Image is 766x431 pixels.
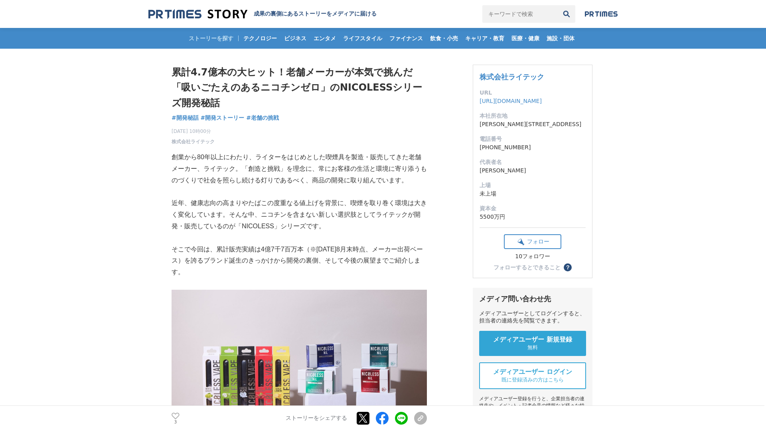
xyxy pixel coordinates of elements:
[480,73,544,81] a: 株式会社ライテック
[172,420,180,424] p: 3
[172,128,215,135] span: [DATE] 10時00分
[462,28,507,49] a: キャリア・教育
[564,263,572,271] button: ？
[240,28,280,49] a: テクノロジー
[246,114,279,122] a: #老舗の挑戦
[172,152,427,186] p: 創業から80年以上にわたり、ライターをはじめとした喫煙具を製造・販売してきた老舗メーカー、ライテック。「創造と挑戦」を理念に、常にお客様の生活と環境に寄り添うものづくりで社会を照らし続ける灯りで...
[480,158,586,166] dt: 代表者名
[482,5,558,23] input: キーワードで検索
[201,114,245,122] a: #開発ストーリー
[479,331,586,356] a: メディアユーザー 新規登録 無料
[172,198,427,232] p: 近年、健康志向の高まりやたばこの度重なる値上げを背景に、喫煙を取り巻く環境は大きく変化しています。そんな中、ニコチンを含まない新しい選択肢としてライテックが開発・販売しているのが「NICOLES...
[585,11,618,17] img: prtimes
[565,265,571,270] span: ？
[480,204,586,213] dt: 資本金
[254,10,377,18] h2: 成果の裏側にあるストーリーをメディアに届ける
[479,310,586,324] div: メディアユーザーとしてログインすると、担当者の連絡先を閲覧できます。
[462,35,507,42] span: キャリア・教育
[543,28,578,49] a: 施設・団体
[479,395,586,429] div: メディアユーザー登録を行うと、企業担当者の連絡先や、イベント・記者会見の情報など様々な特記情報を閲覧できます。 ※内容はストーリー・プレスリリースにより異なります。
[148,9,377,20] a: 成果の裏側にあるストーリーをメディアに届ける 成果の裏側にあるストーリーをメディアに届ける
[504,234,561,249] button: フォロー
[479,294,586,304] div: メディア問い合わせ先
[480,98,542,104] a: [URL][DOMAIN_NAME]
[427,28,461,49] a: 飲食・小売
[427,35,461,42] span: 飲食・小売
[527,344,538,351] span: 無料
[480,166,586,175] dd: [PERSON_NAME]
[310,35,339,42] span: エンタメ
[310,28,339,49] a: エンタメ
[493,336,572,344] span: メディアユーザー 新規登録
[172,114,199,121] span: #開発秘話
[480,181,586,190] dt: 上場
[508,35,543,42] span: 医療・健康
[286,415,347,422] p: ストーリーをシェアする
[480,213,586,221] dd: 5500万円
[480,89,586,97] dt: URL
[386,28,426,49] a: ファイナンス
[340,35,385,42] span: ライフスタイル
[172,244,427,278] p: そこで今回は、累計販売実績は4億7千7百万本（※[DATE]8月末時点、メーカー出荷ベース）を誇るブランド誕生のきっかけから開発の裏側、そして今後の展望までご紹介します。
[246,114,279,121] span: #老舗の挑戦
[172,114,199,122] a: #開発秘話
[480,143,586,152] dd: [PHONE_NUMBER]
[281,28,310,49] a: ビジネス
[558,5,575,23] button: 検索
[172,138,215,145] a: 株式会社ライテック
[480,112,586,120] dt: 本社所在地
[480,120,586,129] dd: [PERSON_NAME][STREET_ADDRESS]
[543,35,578,42] span: 施設・団体
[480,135,586,143] dt: 電話番号
[201,114,245,121] span: #開発ストーリー
[508,28,543,49] a: 医療・健康
[501,376,564,384] span: 既に登録済みの方はこちら
[479,362,586,389] a: メディアユーザー ログイン 既に登録済みの方はこちら
[340,28,385,49] a: ライフスタイル
[504,253,561,260] div: 10フォロワー
[240,35,280,42] span: テクノロジー
[172,65,427,111] h1: 累計4.7億本の大ヒット！老舗メーカーが本気で挑んだ「吸いごたえのあるニコチンゼロ」のNICOLESSシリーズ開発秘話
[281,35,310,42] span: ビジネス
[386,35,426,42] span: ファイナンス
[494,265,561,270] div: フォローするとできること
[148,9,247,20] img: 成果の裏側にあるストーリーをメディアに届ける
[480,190,586,198] dd: 未上場
[493,368,572,376] span: メディアユーザー ログイン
